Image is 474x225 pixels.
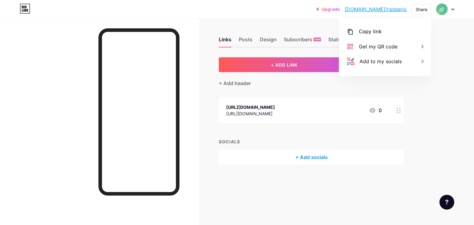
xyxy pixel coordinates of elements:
div: Copy link [359,28,382,35]
div: Subscribers [284,36,321,47]
div: [URL][DOMAIN_NAME] [226,104,275,110]
div: Get my QR code [359,43,397,50]
div: SOCIALS [219,138,404,145]
span: + ADD LINK [271,62,297,67]
div: Share [416,6,427,13]
div: Stats [328,36,341,47]
span: NEW [314,38,320,41]
div: Posts [239,36,252,47]
a: Upgrade [316,7,340,12]
div: + Add socials [219,150,404,165]
div: [URL][DOMAIN_NAME] [226,110,275,117]
div: + Add header [219,80,251,87]
a: [DOMAIN_NAME]/radaario [345,6,407,13]
img: radaario [436,3,448,15]
div: Design [260,36,276,47]
div: 0 [369,107,382,114]
button: + ADD LINK [219,57,350,72]
div: Add to my socials [360,58,402,65]
div: Links [219,36,231,47]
